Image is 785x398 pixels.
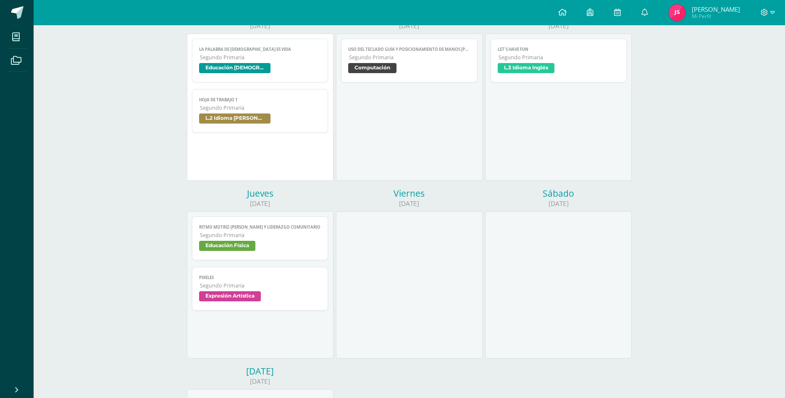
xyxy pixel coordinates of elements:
a: hoja de trabajo 1Segundo PrimariaL.2 Idioma [PERSON_NAME] [192,89,328,133]
div: [DATE] [187,199,333,208]
span: Uso del teclado guía y posicionamiento de manos [PERSON_NAME] [348,47,470,52]
span: La palabra de [DEMOGRAPHIC_DATA] es vida [199,47,321,52]
span: Educación [DEMOGRAPHIC_DATA] [199,63,270,73]
a: PixelesSegundo PrimariaExpresión Artística [192,267,328,311]
span: Expresión Artística [199,291,261,301]
a: Uso del teclado guía y posicionamiento de manos [PERSON_NAME]Segundo PrimariaComputación [341,39,478,82]
span: RITMO MOTRIZ-[PERSON_NAME] Y LIDERAZGO COMUNITARIO [199,224,321,230]
div: Jueves [187,187,333,199]
a: La palabra de [DEMOGRAPHIC_DATA] es vidaSegundo PrimariaEducación [DEMOGRAPHIC_DATA] [192,39,328,82]
div: [DATE] [187,365,333,377]
span: Segundo Primaria [200,282,321,289]
a: RITMO MOTRIZ-[PERSON_NAME] Y LIDERAZGO COMUNITARIOSegundo PrimariaEducación Física [192,216,328,260]
div: Sábado [485,187,632,199]
span: Segundo Primaria [499,54,620,61]
span: Segundo Primaria [349,54,470,61]
span: Segundo Primaria [200,104,321,111]
span: Segundo Primaria [200,54,321,61]
img: e8e381855397932b6887fc47001f5fc5.png [669,4,685,21]
span: hoja de trabajo 1 [199,97,321,103]
span: Pixeles [199,275,321,280]
div: Viernes [336,187,483,199]
span: Mi Perfil [692,13,740,20]
span: Educación Física [199,241,255,251]
div: [DATE] [336,199,483,208]
span: [PERSON_NAME] [692,5,740,13]
div: [DATE] [187,21,333,30]
div: [DATE] [187,377,333,386]
span: L.3 Idioma Inglés [498,63,554,73]
span: Segundo Primaria [200,232,321,239]
span: LET'S HAVE FUN [498,47,620,52]
a: LET'S HAVE FUNSegundo PrimariaL.3 Idioma Inglés [491,39,627,82]
span: L.2 Idioma [PERSON_NAME] [199,113,270,124]
span: Computación [348,63,396,73]
div: [DATE] [485,199,632,208]
div: [DATE] [336,21,483,30]
div: [DATE] [485,21,632,30]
